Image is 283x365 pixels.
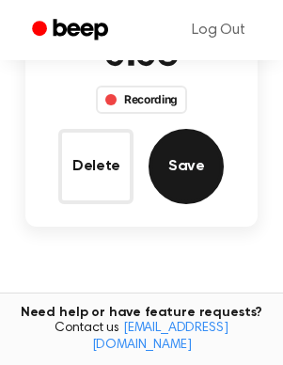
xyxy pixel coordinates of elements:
span: Contact us [11,321,272,354]
button: Delete Audio Record [58,129,134,204]
button: Save Audio Record [149,129,224,204]
a: Log Out [173,8,264,53]
div: Recording [96,86,187,114]
a: Beep [19,12,125,49]
a: [EMAIL_ADDRESS][DOMAIN_NAME] [92,322,228,352]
